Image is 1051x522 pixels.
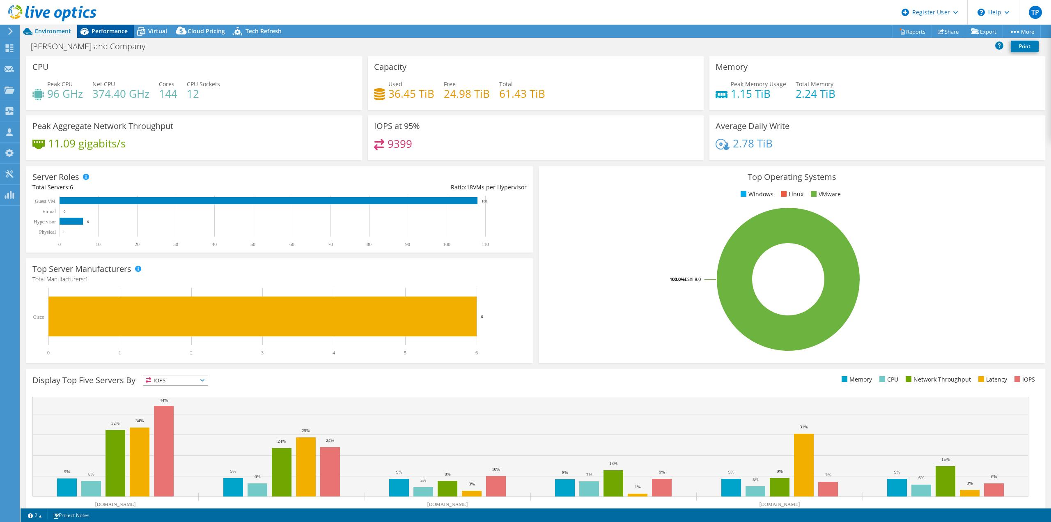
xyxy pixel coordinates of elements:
[499,89,545,98] h4: 61.43 TiB
[918,475,925,480] text: 6%
[716,62,748,71] h3: Memory
[160,398,168,402] text: 44%
[482,199,487,203] text: 108
[779,190,803,199] li: Linux
[444,80,456,88] span: Free
[64,209,66,214] text: 0
[445,471,451,476] text: 8%
[796,89,835,98] h4: 2.24 TiB
[88,471,94,476] text: 8%
[328,241,333,247] text: 70
[728,469,734,474] text: 9%
[733,139,773,148] h4: 2.78 TiB
[70,183,73,191] span: 6
[466,183,473,191] span: 18
[188,27,225,35] span: Cloud Pricing
[58,241,61,247] text: 0
[405,241,410,247] text: 90
[388,139,412,148] h4: 9399
[427,501,468,507] text: [DOMAIN_NAME]
[302,428,310,433] text: 29%
[492,467,500,471] text: 10%
[545,172,1039,182] h3: Top Operating Systems
[420,478,427,483] text: 5%
[261,350,264,356] text: 3
[396,469,402,474] text: 9%
[374,122,420,131] h3: IOPS at 95%
[941,457,950,462] text: 15%
[753,477,759,482] text: 5%
[976,375,1007,384] li: Latency
[47,80,73,88] span: Peak CPU
[92,89,149,98] h4: 374.40 GHz
[809,190,841,199] li: VMware
[135,241,140,247] text: 20
[42,209,56,214] text: Virtual
[586,472,592,477] text: 7%
[278,439,286,444] text: 24%
[187,89,220,98] h4: 12
[388,89,434,98] h4: 36.45 TiB
[731,80,786,88] span: Peak Memory Usage
[32,122,173,131] h3: Peak Aggregate Network Throughput
[47,350,50,356] text: 0
[1012,375,1035,384] li: IOPS
[32,264,131,274] h3: Top Server Manufacturers
[246,27,282,35] span: Tech Refresh
[475,350,478,356] text: 6
[991,474,997,479] text: 6%
[92,80,115,88] span: Net CPU
[111,421,119,425] text: 32%
[796,80,833,88] span: Total Memory
[443,241,450,247] text: 100
[894,469,900,474] text: 9%
[173,241,178,247] text: 30
[1029,6,1042,19] span: TP
[32,275,527,284] h4: Total Manufacturers:
[33,314,44,320] text: Cisco
[35,27,71,35] span: Environment
[904,375,971,384] li: Network Throughput
[32,183,280,192] div: Total Servers:
[96,241,101,247] text: 10
[119,350,121,356] text: 1
[280,183,527,192] div: Ratio: VMs per Hypervisor
[760,501,800,507] text: [DOMAIN_NAME]
[187,80,220,88] span: CPU Sockets
[148,27,167,35] span: Virtual
[39,229,56,235] text: Physical
[230,469,236,474] text: 9%
[685,276,701,282] tspan: ESXi 8.0
[34,219,56,225] text: Hypervisor
[659,469,665,474] text: 9%
[967,481,973,485] text: 3%
[250,241,255,247] text: 50
[481,314,483,319] text: 6
[469,481,475,486] text: 3%
[48,139,126,148] h4: 11.09 gigabits/s
[367,241,372,247] text: 80
[326,438,334,443] text: 24%
[444,89,490,98] h4: 24.98 TiB
[825,472,831,477] text: 7%
[670,276,685,282] tspan: 100.0%
[289,241,294,247] text: 60
[635,484,641,489] text: 1%
[777,469,783,474] text: 9%
[47,510,95,520] a: Project Notes
[482,241,489,247] text: 110
[562,470,568,475] text: 8%
[932,25,965,38] a: Share
[333,350,335,356] text: 4
[92,27,128,35] span: Performance
[64,469,70,474] text: 9%
[85,275,88,283] span: 1
[190,350,193,356] text: 2
[159,80,174,88] span: Cores
[1011,41,1039,52] a: Print
[27,42,158,51] h1: [PERSON_NAME] and Company
[800,424,808,429] text: 31%
[374,62,406,71] h3: Capacity
[47,89,83,98] h4: 96 GHz
[212,241,217,247] text: 40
